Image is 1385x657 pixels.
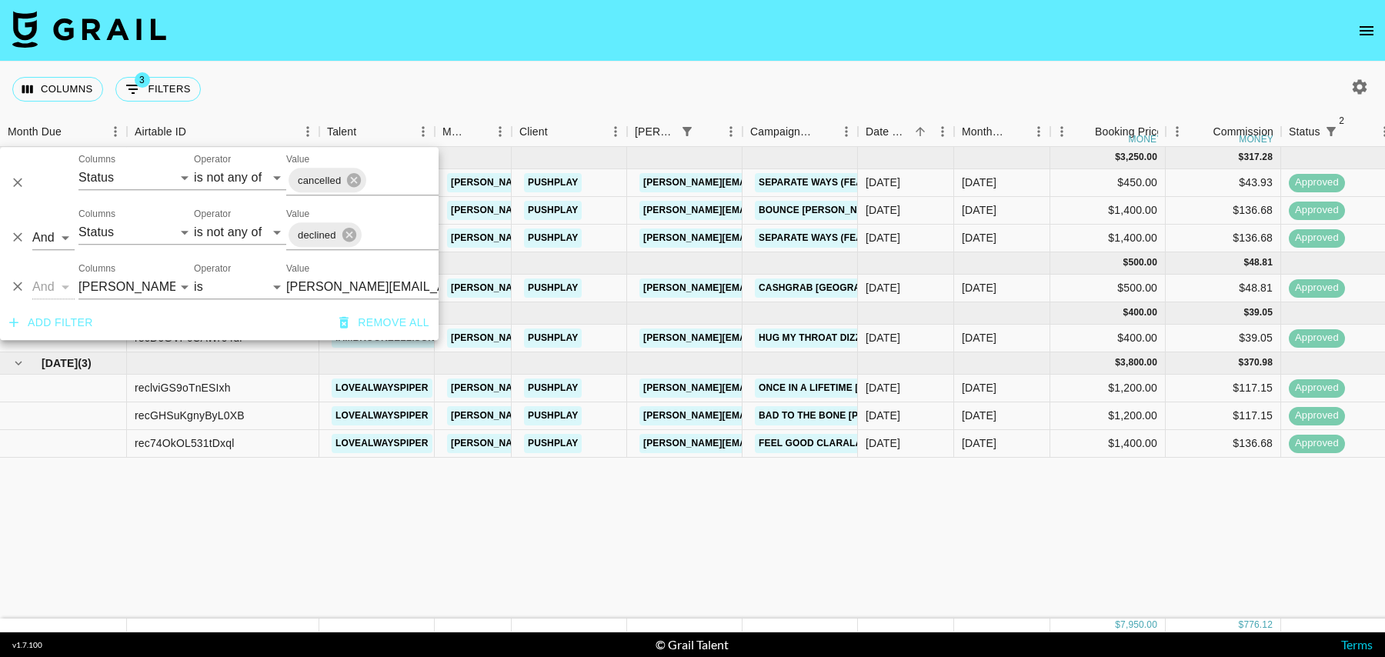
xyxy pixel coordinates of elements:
a: [PERSON_NAME][EMAIL_ADDRESS][DOMAIN_NAME] [639,228,890,248]
div: declined [289,222,362,247]
button: Sort [909,121,931,142]
button: Menu [604,120,627,143]
div: Talent [327,117,356,147]
a: [PERSON_NAME][EMAIL_ADDRESS][DOMAIN_NAME] [639,278,890,298]
span: [DATE] [42,355,78,371]
div: 3,800.00 [1120,356,1157,369]
div: $136.68 [1166,430,1281,458]
div: © Grail Talent [656,637,729,652]
label: Value [286,207,309,220]
div: Airtable ID [135,117,186,147]
div: $117.15 [1166,375,1281,402]
a: BOUNCE [PERSON_NAME] [755,201,885,220]
div: Client [519,117,548,147]
div: 2 active filters [1320,121,1342,142]
span: approved [1289,381,1345,395]
a: [PERSON_NAME][EMAIL_ADDRESS][DOMAIN_NAME] [639,379,890,398]
span: ( 3 ) [78,355,92,371]
div: $400.00 [1050,325,1166,352]
div: Manager [435,117,512,147]
div: 500.00 [1128,256,1157,269]
button: Sort [356,121,378,142]
button: Menu [1166,120,1189,143]
a: lovealwayspiper [332,379,432,398]
select: Logic operator [32,275,75,299]
button: Sort [1191,121,1213,142]
a: [PERSON_NAME][EMAIL_ADDRESS][DOMAIN_NAME] [639,201,890,220]
div: $ [1243,306,1249,319]
button: Sort [698,121,719,142]
div: recGHSuKgnyByL0XB [135,408,245,423]
button: Menu [931,120,954,143]
a: lovealwayspiper [332,406,432,425]
div: $1,400.00 [1050,225,1166,252]
label: Value [286,262,309,275]
a: PushPlay [524,379,582,398]
a: PushPlay [524,278,582,298]
button: Sort [1073,121,1095,142]
div: $ [1123,256,1129,269]
button: Delete [6,226,29,249]
div: Manager [442,117,467,147]
div: 11/07/2025 [866,330,900,345]
a: Bad to the Bone [PERSON_NAME] [755,406,931,425]
div: Aug '25 [962,435,996,451]
div: 11/08/2025 [866,380,900,395]
span: approved [1289,331,1345,345]
div: Date Created [866,117,909,147]
div: 400.00 [1128,306,1157,319]
a: PushPlay [524,434,582,453]
button: Delete [6,172,29,195]
a: Once In A Lifetime [PERSON_NAME] [755,379,938,398]
div: 370.98 [1243,356,1273,369]
button: Menu [489,120,512,143]
div: $ [1115,356,1120,369]
a: PushPlay [524,228,582,248]
div: Campaign (Type) [743,117,858,147]
div: reclviGS9oTnESIxh [135,380,231,395]
button: Menu [1050,120,1073,143]
div: $48.81 [1166,275,1281,302]
div: $1,400.00 [1050,430,1166,458]
span: approved [1289,436,1345,451]
div: 19/08/2025 [866,435,900,451]
span: approved [1289,409,1345,423]
div: $43.93 [1166,169,1281,197]
div: $ [1239,619,1244,632]
a: Hug My Throat Dizzy Fae <3 [755,328,906,348]
button: Sort [1006,121,1027,142]
div: Airtable ID [127,117,319,147]
span: declined [289,226,345,244]
span: 3 [135,72,150,88]
div: v 1.7.100 [12,640,42,650]
a: Feel Good claralasan [755,434,886,453]
div: Jun '25 [962,280,996,295]
div: May '25 [962,202,996,218]
div: $ [1239,356,1244,369]
div: Date Created [858,117,954,147]
div: Aug '25 [962,380,996,395]
label: Operator [194,262,231,275]
button: Sort [813,121,835,142]
div: 317.28 [1243,151,1273,164]
div: Aug '25 [962,408,996,423]
div: 21/05/2025 [866,230,900,245]
div: Month Due [962,117,1006,147]
label: Operator [194,152,231,165]
div: Booking Price [1095,117,1163,147]
a: [PERSON_NAME][EMAIL_ADDRESS][DOMAIN_NAME] [447,379,698,398]
button: Menu [104,120,127,143]
button: hide children [8,352,29,374]
span: approved [1289,203,1345,218]
button: Add filter [3,308,99,337]
a: [PERSON_NAME][EMAIL_ADDRESS][DOMAIN_NAME] [639,406,890,425]
a: [PERSON_NAME][EMAIL_ADDRESS][DOMAIN_NAME] [447,278,698,298]
div: 3,250.00 [1120,151,1157,164]
button: Show filters [676,121,698,142]
span: approved [1289,281,1345,295]
div: Commission [1213,117,1273,147]
button: Menu [835,120,858,143]
div: 05/06/2025 [866,280,900,295]
div: May '25 [962,230,996,245]
div: $117.15 [1166,402,1281,430]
